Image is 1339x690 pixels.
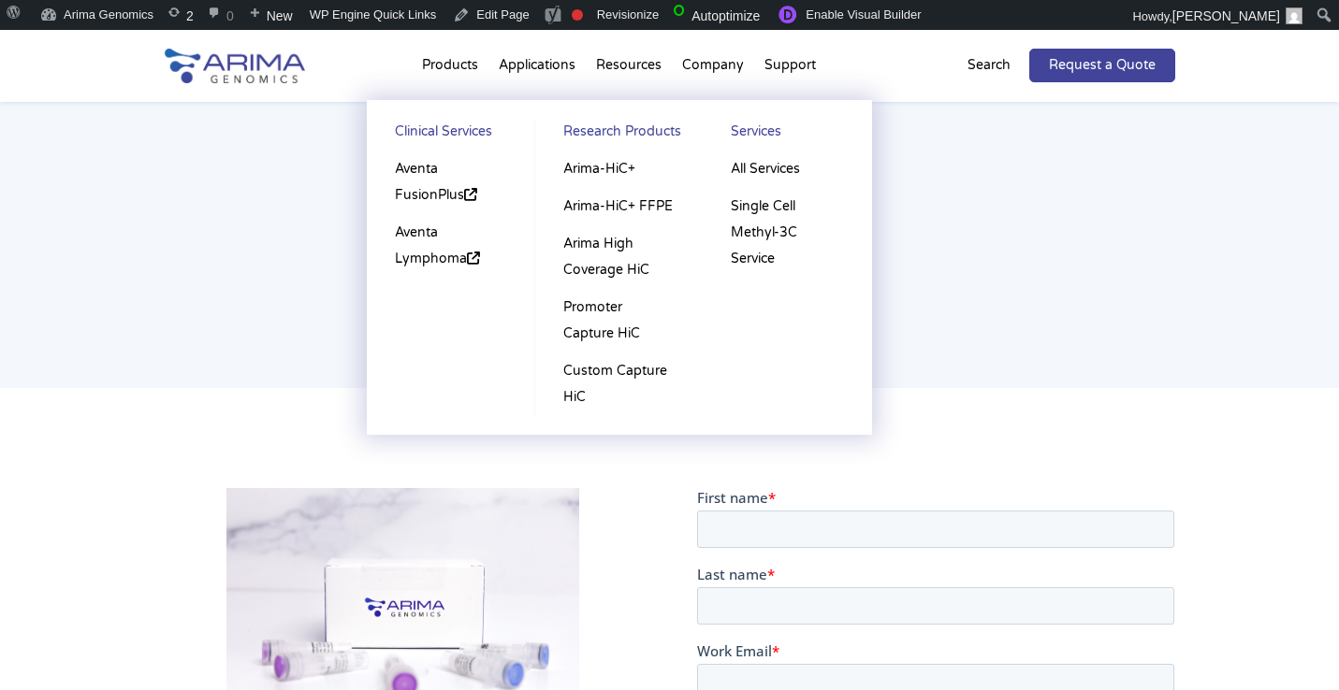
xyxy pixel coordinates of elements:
[554,352,684,416] a: Custom Capture HiC
[554,188,684,225] a: Arima-HiC+ FFPE
[554,151,684,188] a: Arima-HiC+
[554,119,684,151] a: Research Products
[165,202,1175,259] h1: Arima Kit Raffle
[554,225,684,289] a: Arima High Coverage HiC
[721,188,852,278] a: Single Cell Methyl-3C Service
[968,53,1011,78] p: Search
[554,289,684,352] a: Promoter Capture HiC
[1172,8,1280,23] span: [PERSON_NAME]
[721,151,852,188] a: All Services
[721,119,852,151] a: Services
[165,49,305,83] img: Arima-Genomics-logo
[572,9,583,21] div: Focus keyphrase not set
[386,151,517,214] a: Aventa FusionPlus
[1029,49,1175,82] a: Request a Quote
[386,119,517,151] a: Clinical Services
[386,214,517,278] a: Aventa Lymphoma
[165,259,1175,288] h5: Input your details below to enter our raffle!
